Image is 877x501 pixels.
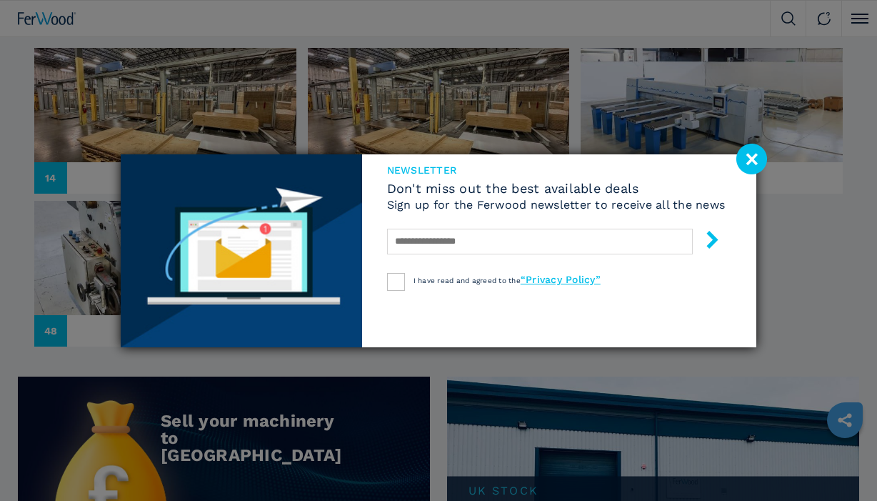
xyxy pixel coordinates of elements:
[387,199,726,211] h6: Sign up for the Ferwood newsletter to receive all the news
[387,182,726,195] span: Don't miss out the best available deals
[121,154,362,347] img: Newsletter image
[387,165,726,175] span: newsletter
[521,274,601,285] a: “Privacy Policy”
[414,277,601,284] span: I have read and agreed to the
[689,225,721,259] button: submit-button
